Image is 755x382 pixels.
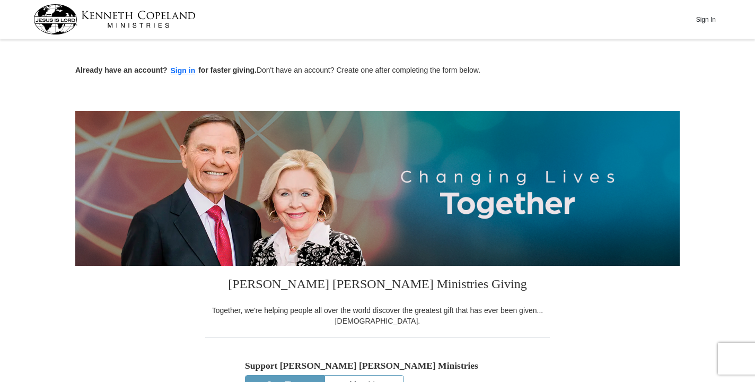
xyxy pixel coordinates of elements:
button: Sign In [690,11,722,28]
div: Together, we're helping people all over the world discover the greatest gift that has ever been g... [205,305,550,326]
h5: Support [PERSON_NAME] [PERSON_NAME] Ministries [245,360,510,371]
button: Sign in [168,65,199,77]
img: kcm-header-logo.svg [33,4,196,34]
h3: [PERSON_NAME] [PERSON_NAME] Ministries Giving [205,266,550,305]
strong: Already have an account? for faster giving. [75,66,257,74]
p: Don't have an account? Create one after completing the form below. [75,65,680,77]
